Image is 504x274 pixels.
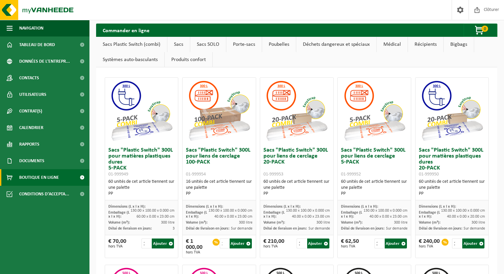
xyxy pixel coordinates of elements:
[186,221,207,225] span: Volume (m³):
[231,227,252,231] span: Sur demande
[263,227,307,231] span: Délai de livraison en jours:
[186,205,223,209] span: Dimensions (L x l x H):
[341,205,378,209] span: Dimensions (L x l x H):
[462,239,484,248] button: Ajouter
[341,227,384,231] span: Délai de livraison en jours:
[263,244,284,248] span: hors TVA
[220,239,229,248] input: 1
[419,227,462,231] span: Délai de livraison en jours:
[19,119,43,136] span: Calendrier
[108,205,145,209] span: Dimensions (L x l x H):
[419,211,440,219] span: Emballage (L x l x H):
[19,53,70,70] span: Données de l'entrepr...
[186,211,207,219] span: Emballage (L x l x H):
[419,179,485,197] div: 60 unités de cet article tiennent sur une palette
[341,172,361,177] span: 01-999952
[19,20,43,36] span: Navigation
[441,209,485,213] span: 130.00 x 100.00 x 0.000 cm
[141,239,151,248] input: 1
[230,239,252,248] button: Ajouter
[341,221,363,225] span: Volume (m³):
[263,78,330,144] img: 01-999953
[173,227,175,231] span: 3
[137,215,175,219] span: 60.00 x 0.00 x 23.00 cm
[263,239,284,248] div: € 210,00
[419,78,485,144] img: 01-999950
[19,36,55,53] span: Tableau de bord
[385,239,407,248] button: Ajouter
[108,239,126,248] div: € 70,00
[452,239,462,248] input: 1
[263,221,285,225] span: Volume (m³):
[292,215,330,219] span: 40.00 x 0.00 x 23.00 cm
[341,239,359,248] div: € 62,50
[96,52,164,67] a: Systèmes auto-basculants
[464,24,497,37] button: 0
[19,136,39,153] span: Rapports
[419,239,440,248] div: € 240,00
[108,147,175,177] h3: Sacs "Plastic Switch" 300L pour matières plastiques dures 5-PACK
[226,37,262,52] a: Porte-sacs
[386,227,408,231] span: Sur demande
[108,244,126,248] span: hors TVA
[419,244,440,248] span: hors TVA
[239,221,252,225] span: 300 litre
[419,221,440,225] span: Volume (m³):
[165,52,212,67] a: Produits confort
[408,37,443,52] a: Récipients
[152,239,174,248] button: Ajouter
[263,191,330,197] div: PP
[341,147,407,177] h3: Sacs "Plastic Switch" 300L pour liens de cerclage 5-PACK
[364,209,408,213] span: 130.00 x 100.00 x 0.000 cm
[186,172,206,177] span: 01-999954
[108,227,152,231] span: Délai de livraison en jours:
[341,78,408,144] img: 01-999952
[464,227,485,231] span: Sur demande
[19,169,59,186] span: Boutique en ligne
[108,191,175,197] div: PP
[186,250,211,254] span: hors TVA
[374,239,384,248] input: 1
[108,179,175,197] div: 60 unités de cet article tiennent sur une palette
[263,211,285,219] span: Emballage (L x l x H):
[167,37,190,52] a: Sacs
[419,172,439,177] span: 01-999950
[316,221,330,225] span: 300 litre
[108,211,130,219] span: Emballage (L x l x H):
[447,215,485,219] span: 40.00 x 0.00 x 20.00 cm
[419,205,456,209] span: Dimensions (L x l x H):
[19,103,42,119] span: Contrat(s)
[369,215,408,219] span: 40.00 x 0.00 x 23.00 cm
[481,26,488,32] span: 0
[186,191,252,197] div: PP
[96,24,156,36] h2: Commander en ligne
[186,227,229,231] span: Délai de livraison en jours:
[263,147,330,177] h3: Sacs "Plastic Switch" 300L pour liens de cerclage 20-PACK
[307,239,329,248] button: Ajouter
[419,191,485,197] div: PP
[131,209,175,213] span: 130.00 x 100.00 x 0.000 cm
[296,37,376,52] a: Déchets dangereux et spéciaux
[108,78,175,144] img: 01-999949
[186,239,211,254] div: € 1 000,00
[263,179,330,197] div: 60 unités de cet article tiennent sur une palette
[472,221,485,225] span: 300 litre
[186,78,252,144] img: 01-999954
[108,172,128,177] span: 01-999949
[186,179,252,197] div: 16 unités de cet article tiennent sur une palette
[214,215,252,219] span: 40.00 x 0.00 x 23.00 cm
[208,209,252,213] span: 130.00 x 100.00 x 0.000 cm
[444,37,474,52] a: Bigbags
[341,211,362,219] span: Emballage (L x l x H):
[19,153,44,169] span: Documents
[297,239,306,248] input: 1
[186,147,252,177] h3: Sacs "Plastic Switch" 300L pour liens de cerclage 100-PACK
[19,86,46,103] span: Utilisateurs
[286,209,330,213] span: 130.00 x 100.00 x 0.000 cm
[377,37,408,52] a: Médical
[341,191,407,197] div: PP
[394,221,408,225] span: 300 litre
[108,221,130,225] span: Volume (m³):
[161,221,175,225] span: 300 litre
[263,205,301,209] span: Dimensions (L x l x H):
